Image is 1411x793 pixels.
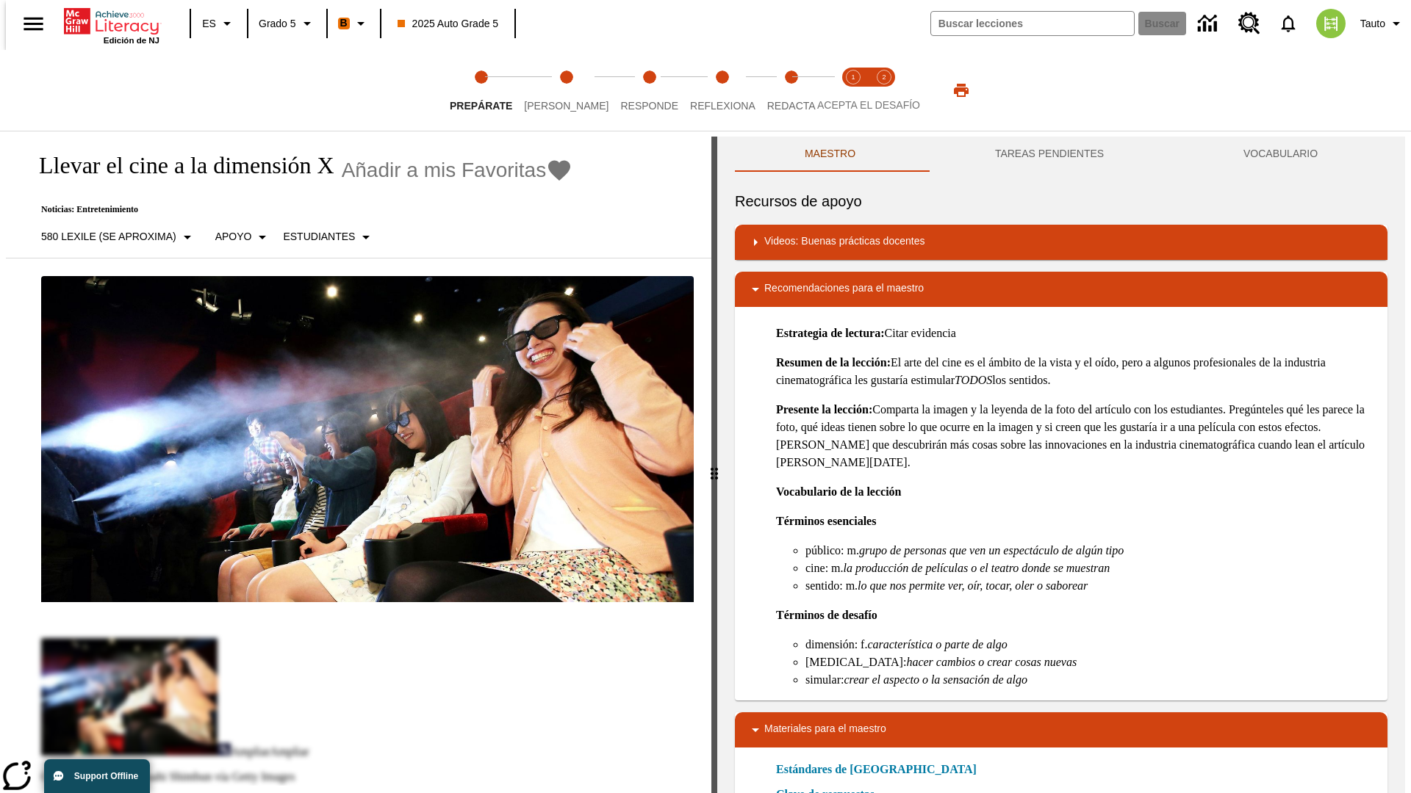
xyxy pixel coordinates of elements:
strong: Términos esenciales [776,515,876,527]
strong: Términos de desafío [776,609,877,621]
strong: Vocabulario de la lección [776,485,902,498]
span: Prepárate [450,100,512,112]
button: Imprimir [938,77,985,104]
p: Comparta la imagen y la leyenda de la foto del artículo con los estudiantes. Pregúnteles qué les ... [776,401,1376,471]
div: Portada [64,5,159,45]
em: hacer cambios o crear cosas nuevas [906,656,1077,668]
li: simular: [805,671,1376,689]
button: Añadir a mis Favoritas - Llevar el cine a la dimensión X [342,157,573,183]
li: cine: m. [805,560,1376,577]
img: avatar image [1316,9,1346,38]
a: Notificaciones [1269,4,1307,43]
button: Seleccione Lexile, 580 Lexile (Se aproxima) [35,224,202,250]
span: B [340,14,348,32]
strong: Estrategia de lectura: [776,327,885,339]
span: Responde [620,100,678,112]
p: 580 Lexile (Se aproxima) [41,229,176,245]
button: Redacta step 5 of 5 [755,50,827,131]
li: [MEDICAL_DATA]: [805,653,1376,671]
h6: Recursos de apoyo [735,189,1387,213]
em: crear el aspecto o la sensación de algo [844,673,1027,686]
button: Grado: Grado 5, Elige un grado [253,10,322,37]
button: Lee step 2 of 5 [512,50,620,131]
li: público: m. [805,542,1376,560]
em: característica o parte de algo [867,638,1007,651]
button: Perfil/Configuración [1354,10,1411,37]
a: Centro de recursos, Se abrirá en una pestaña nueva. [1229,4,1269,43]
strong: Presente la lección [776,403,869,416]
button: Responde step 3 of 5 [608,50,690,131]
span: ES [202,16,216,32]
button: Acepta el desafío contesta step 2 of 2 [863,50,905,131]
button: Prepárate step 1 of 5 [438,50,524,131]
span: Añadir a mis Favoritas [342,159,547,182]
em: lo que nos permite ver, oír, tocar, oler o saborear [858,579,1088,592]
a: Estándares de [GEOGRAPHIC_DATA] [776,761,985,778]
text: 1 [851,73,855,81]
span: Grado 5 [259,16,296,32]
p: Apoyo [215,229,252,245]
p: Citar evidencia [776,325,1376,342]
div: Recomendaciones para el maestro [735,272,1387,307]
button: VOCABULARIO [1174,137,1387,172]
div: Materiales para el maestro [735,712,1387,747]
h1: Llevar el cine a la dimensión X [24,152,334,179]
span: ACEPTA EL DESAFÍO [817,99,920,111]
li: sentido: m. [805,577,1376,595]
span: Redacta [767,100,816,112]
li: dimensión: f. [805,636,1376,653]
input: Buscar campo [931,12,1134,35]
span: Tauto [1360,16,1385,32]
img: El panel situado frente a los asientos rocía con agua nebulizada al feliz público en un cine equi... [41,276,694,602]
button: Support Offline [44,759,150,793]
p: El arte del cine es el ámbito de la vista y el oído, pero a algunos profesionales de la industria... [776,354,1376,389]
div: activity [717,137,1405,793]
button: Abrir el menú lateral [12,2,55,46]
p: Estudiantes [283,229,355,245]
p: Materiales para el maestro [764,721,886,739]
div: Videos: Buenas prácticas docentes [735,225,1387,260]
button: Lenguaje: ES, Selecciona un idioma [195,10,243,37]
span: [PERSON_NAME] [524,100,608,112]
p: Recomendaciones para el maestro [764,280,924,298]
text: 2 [882,73,886,81]
em: TODOS [955,374,992,386]
a: Centro de información [1189,4,1229,44]
em: la producción de películas o el teatro donde se muestran [844,562,1110,574]
div: reading [6,137,711,786]
p: Noticias: Entretenimiento [24,204,572,215]
button: TAREAS PENDIENTES [925,137,1174,172]
em: grupo de personas que ven un espectáculo de algún tipo [859,544,1124,557]
button: Maestro [735,137,925,172]
button: Seleccionar estudiante [277,224,381,250]
span: 2025 Auto Grade 5 [398,16,499,32]
span: Reflexiona [690,100,755,112]
button: Boost El color de la clase es anaranjado. Cambiar el color de la clase. [332,10,376,37]
span: Edición de NJ [104,36,159,45]
strong: Resumen de la lección: [776,356,891,369]
button: Tipo de apoyo, Apoyo [209,224,278,250]
div: Instructional Panel Tabs [735,137,1387,172]
button: Acepta el desafío lee step 1 of 2 [832,50,875,131]
strong: : [869,403,872,416]
button: Escoja un nuevo avatar [1307,4,1354,43]
span: Support Offline [74,771,138,781]
p: Videos: Buenas prácticas docentes [764,233,924,251]
div: Pulsa la tecla de intro o la barra espaciadora y luego presiona las flechas de derecha e izquierd... [711,137,717,793]
button: Reflexiona step 4 of 5 [678,50,767,131]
